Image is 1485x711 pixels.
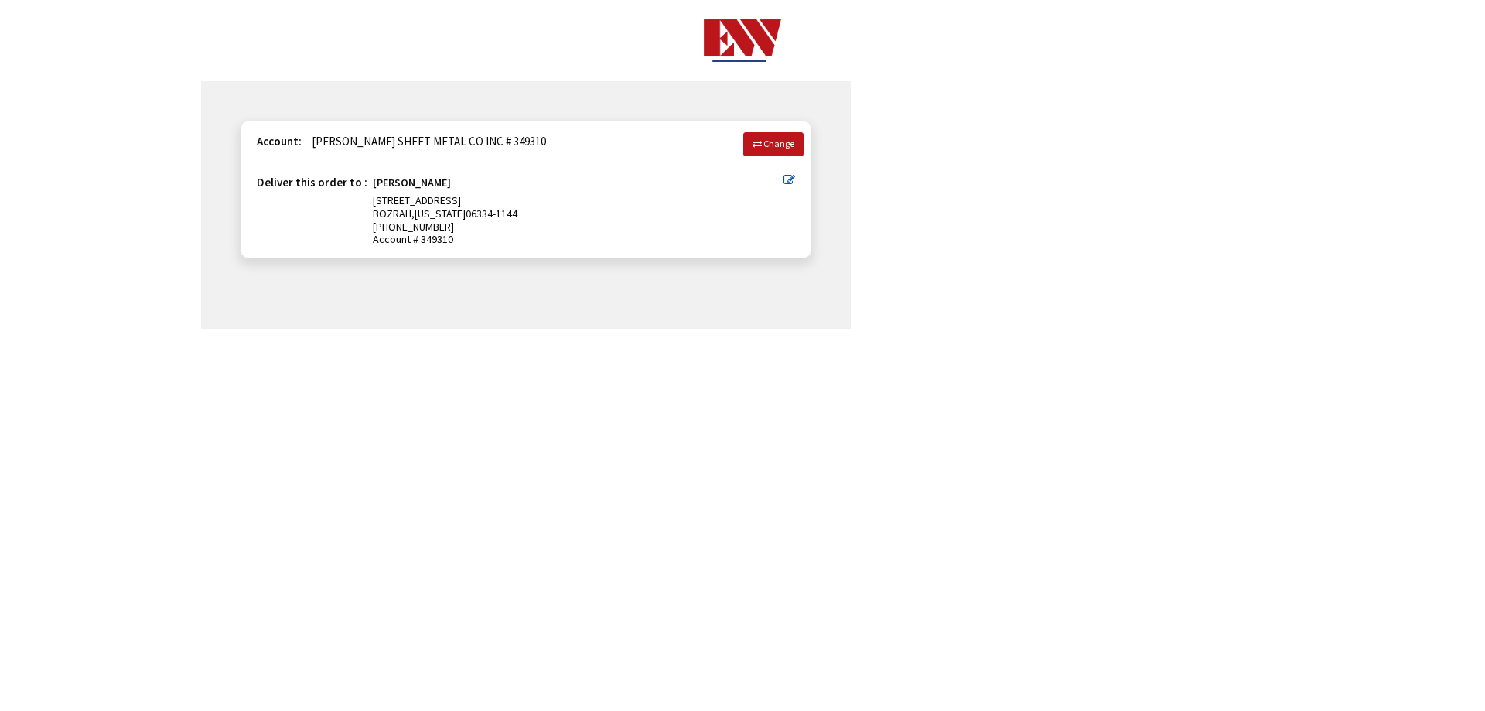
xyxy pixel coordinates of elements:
span: BOZRAH, [373,207,415,220]
img: Electrical Wholesalers, Inc. [704,19,782,62]
span: [STREET_ADDRESS] [373,193,461,207]
span: [US_STATE] [415,207,466,220]
strong: Deliver this order to : [257,175,367,190]
a: Change [743,132,804,156]
span: 06334-1144 [466,207,517,220]
strong: Account: [257,134,302,149]
strong: [PERSON_NAME] [373,176,451,194]
span: Account # 349310 [373,233,783,246]
span: [PERSON_NAME] SHEET METAL CO INC # 349310 [304,134,546,149]
span: Change [763,138,794,149]
span: [PHONE_NUMBER] [373,220,454,234]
